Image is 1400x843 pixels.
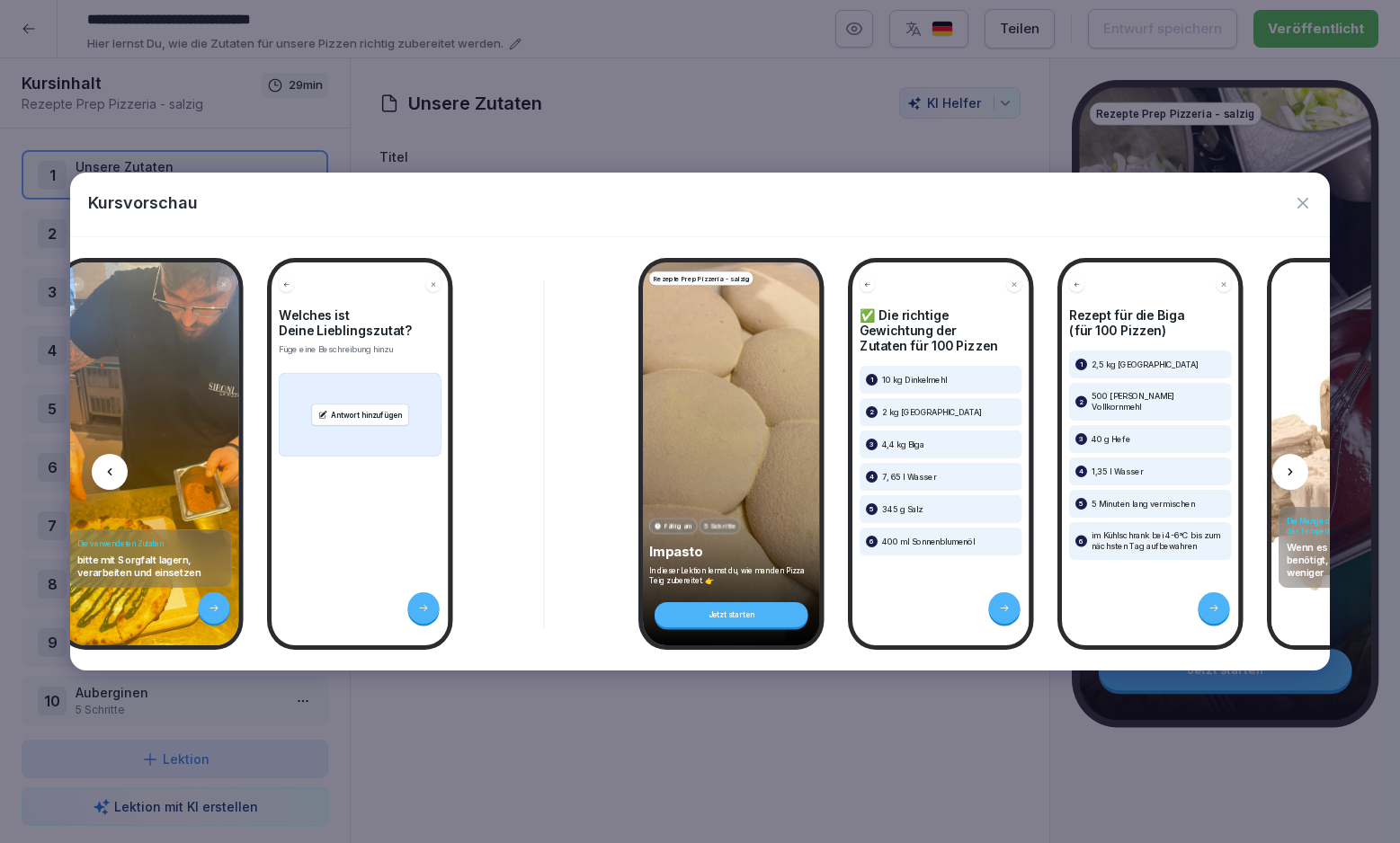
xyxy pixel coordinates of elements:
p: 345 g Salz [882,504,923,515]
p: Impasto [649,543,814,560]
p: bitte mit Sorgfalt lagern, verarbeiten und einsetzen [76,554,224,579]
p: 5 Minuten lang vermischen [1092,499,1195,510]
p: 5 [869,504,874,515]
p: 6 [869,537,874,547]
div: Antwort hinzufügen [311,404,408,426]
p: 400 ml Sonnenblumenöl [882,537,975,547]
p: 5 [1079,499,1083,510]
p: Füge eine Beschreibung hinzu [279,343,441,355]
p: 1 [1080,359,1083,370]
p: 2 [869,407,874,418]
p: 500 [PERSON_NAME] Vollkornmehl [1092,391,1226,413]
p: 1 [870,375,873,386]
p: im Kühlschrank bei 4-6°C bis zum nächsten Tag aufbewahren [1092,530,1226,552]
p: 6 [1079,536,1083,546]
p: 40 g Hefe [1092,434,1130,445]
p: 5 Schritte [704,521,736,531]
p: Fällig am [664,521,692,531]
p: 1,35 l Wasser [1092,466,1143,477]
p: 4 [869,472,874,483]
p: Kursvorschau [88,191,198,215]
p: 3 [869,439,874,450]
p: 2,5 kg [GEOGRAPHIC_DATA] [1092,359,1199,370]
h4: Die verwendeten Zutaten [76,539,224,549]
p: 4,4 kg Biga [882,439,924,450]
h4: Welches ist Deine Lieblingszutat? [279,307,441,338]
p: 4 [1079,466,1083,477]
p: In dieser Lektion lernst du, wie man den Pizza Teig zubereitet. 👉 [649,565,814,585]
p: Rezepte Prep Pizzeria - salzig [653,274,749,284]
h4: ✅ Die richtige Gewichtung der Zutaten für 100 Pizzen [860,307,1022,353]
p: 10 kg Dinkelmehl [882,375,947,386]
p: 7, 65 l Wasser [882,472,936,483]
div: Jetzt starten [655,602,808,627]
p: 3 [1079,434,1083,445]
p: 2 kg [GEOGRAPHIC_DATA] [882,407,983,418]
p: 2 [1079,396,1083,407]
h4: Rezept für die Biga (für 100 Pizzen) [1069,307,1232,338]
